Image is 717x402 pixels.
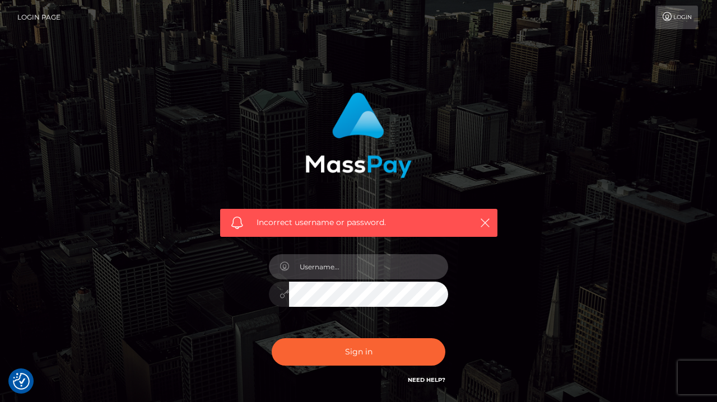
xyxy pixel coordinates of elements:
span: Incorrect username or password. [257,217,461,228]
img: Revisit consent button [13,373,30,390]
a: Login Page [17,6,60,29]
button: Sign in [272,338,445,366]
a: Login [655,6,698,29]
button: Consent Preferences [13,373,30,390]
img: MassPay Login [305,92,412,178]
input: Username... [289,254,448,279]
a: Need Help? [408,376,445,384]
